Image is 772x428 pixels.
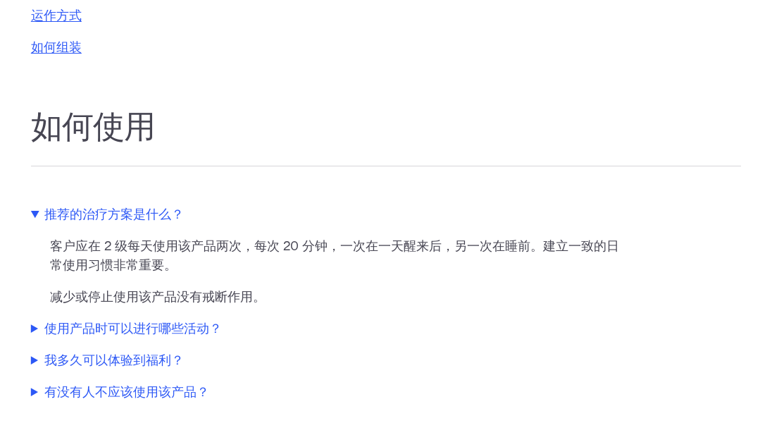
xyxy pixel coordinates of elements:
summary: 我多久可以体验到福利？ [31,352,623,371]
summary: 有没有人不应该使用该产品？ [31,384,623,403]
p: 客户应在 2 级每天使用该产品两次，每次 20 分钟，一次在一天醒来后，另一次在睡前。建立一致的日常使用习惯非常重要。 [50,238,625,276]
a: 运作方式 [31,10,82,23]
h2: 如何使用 [31,109,741,166]
summary: 使用产品时可以进行哪些活动？ [31,320,623,339]
p: 减少或停止使用该产品没有戒断作用。 [50,288,625,307]
a: 如何组装 [31,42,82,54]
summary: 推荐的治疗方案是什么？ [31,206,623,225]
